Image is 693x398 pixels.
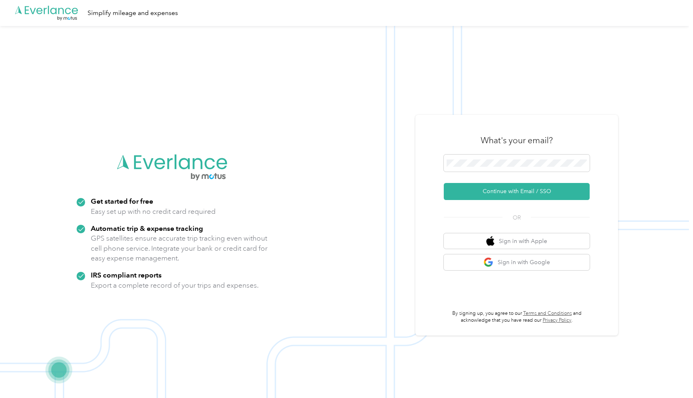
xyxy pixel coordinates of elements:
strong: Automatic trip & expense tracking [91,224,203,232]
p: GPS satellites ensure accurate trip tracking even without cell phone service. Integrate your bank... [91,233,268,263]
strong: IRS compliant reports [91,271,162,279]
button: apple logoSign in with Apple [444,233,590,249]
a: Terms and Conditions [523,310,572,316]
span: OR [503,213,531,222]
button: google logoSign in with Google [444,254,590,270]
strong: Get started for free [91,197,153,205]
h3: What's your email? [481,135,553,146]
div: Simplify mileage and expenses [88,8,178,18]
img: apple logo [486,236,494,246]
p: Easy set up with no credit card required [91,207,216,217]
img: google logo [483,257,494,267]
button: Continue with Email / SSO [444,183,590,200]
p: By signing up, you agree to our and acknowledge that you have read our . [444,310,590,324]
a: Privacy Policy [543,317,571,323]
p: Export a complete record of your trips and expenses. [91,280,259,290]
